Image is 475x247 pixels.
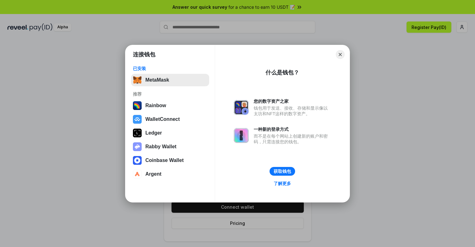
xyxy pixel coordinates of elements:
div: 了解更多 [274,181,291,186]
button: Argent [131,168,209,180]
div: Rabby Wallet [145,144,176,150]
img: svg+xml,%3Csvg%20xmlns%3D%22http%3A%2F%2Fwww.w3.org%2F2000%2Fsvg%22%20width%3D%2228%22%20height%3... [133,129,142,137]
div: 获取钱包 [274,169,291,174]
div: 已安装 [133,66,207,71]
div: 推荐 [133,91,207,97]
div: 一种新的登录方式 [254,126,331,132]
div: Coinbase Wallet [145,158,184,163]
button: 获取钱包 [270,167,295,176]
button: Rainbow [131,99,209,112]
img: svg+xml,%3Csvg%20width%3D%2228%22%20height%3D%2228%22%20viewBox%3D%220%200%2028%2028%22%20fill%3D... [133,170,142,178]
button: Close [336,50,345,59]
div: 您的数字资产之家 [254,98,331,104]
img: svg+xml,%3Csvg%20xmlns%3D%22http%3A%2F%2Fwww.w3.org%2F2000%2Fsvg%22%20fill%3D%22none%22%20viewBox... [234,128,249,143]
button: Ledger [131,127,209,139]
img: svg+xml,%3Csvg%20fill%3D%22none%22%20height%3D%2233%22%20viewBox%3D%220%200%2035%2033%22%20width%... [133,76,142,84]
a: 了解更多 [270,179,295,188]
div: MetaMask [145,77,169,83]
div: Ledger [145,130,162,136]
button: Rabby Wallet [131,140,209,153]
div: 什么是钱包？ [266,69,299,76]
img: svg+xml,%3Csvg%20width%3D%2228%22%20height%3D%2228%22%20viewBox%3D%220%200%2028%2028%22%20fill%3D... [133,156,142,165]
div: 而不是在每个网站上创建新的账户和密码，只需连接您的钱包。 [254,133,331,145]
button: Coinbase Wallet [131,154,209,167]
img: svg+xml,%3Csvg%20width%3D%2228%22%20height%3D%2228%22%20viewBox%3D%220%200%2028%2028%22%20fill%3D... [133,115,142,124]
div: 钱包用于发送、接收、存储和显示像以太坊和NFT这样的数字资产。 [254,105,331,116]
div: Argent [145,171,162,177]
div: Rainbow [145,103,166,108]
div: WalletConnect [145,116,180,122]
img: svg+xml,%3Csvg%20width%3D%22120%22%20height%3D%22120%22%20viewBox%3D%220%200%20120%20120%22%20fil... [133,101,142,110]
h1: 连接钱包 [133,51,155,58]
img: svg+xml,%3Csvg%20xmlns%3D%22http%3A%2F%2Fwww.w3.org%2F2000%2Fsvg%22%20fill%3D%22none%22%20viewBox... [133,142,142,151]
button: MetaMask [131,74,209,86]
button: WalletConnect [131,113,209,126]
img: svg+xml,%3Csvg%20xmlns%3D%22http%3A%2F%2Fwww.w3.org%2F2000%2Fsvg%22%20fill%3D%22none%22%20viewBox... [234,100,249,115]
